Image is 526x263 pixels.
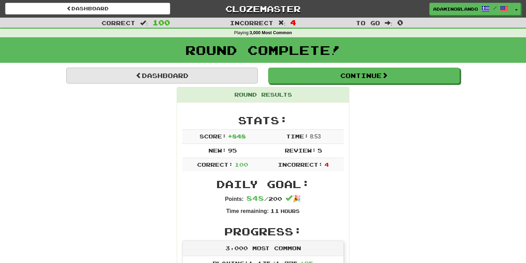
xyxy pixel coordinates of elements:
[228,147,237,154] span: 95
[285,147,316,154] span: Review:
[270,207,279,214] span: 11
[356,19,380,26] span: To go
[286,133,309,139] span: Time:
[278,20,286,26] span: :
[250,30,292,35] strong: 3,000 Most Common
[397,18,403,27] span: 0
[285,195,301,202] span: 🎉
[183,241,343,256] div: 3,000 Most Common
[182,226,344,237] h2: Progress:
[182,178,344,190] h2: Daily Goal:
[385,20,392,26] span: :
[281,208,300,214] small: Hours
[153,18,170,27] span: 100
[310,134,321,139] span: 8 : 53
[66,68,258,84] a: Dashboard
[318,147,322,154] span: 5
[140,20,148,26] span: :
[246,195,282,202] span: / 200
[2,43,524,57] h1: Round Complete!
[429,3,512,15] a: AdamInOrlando /
[101,19,135,26] span: Correct
[199,133,226,139] span: Score:
[290,18,296,27] span: 4
[5,3,170,14] a: Dashboard
[324,161,329,168] span: 4
[208,147,226,154] span: New:
[493,6,497,10] span: /
[197,161,233,168] span: Correct:
[433,6,478,12] span: AdamInOrlando
[235,161,248,168] span: 100
[177,87,349,103] div: Round Results
[246,194,264,202] span: 848
[228,133,246,139] span: + 848
[268,68,460,84] button: Continue
[225,196,244,202] strong: Points:
[278,161,323,168] span: Incorrect:
[181,3,345,15] a: Clozemaster
[182,115,344,126] h2: Stats:
[226,208,269,214] strong: Time remaining:
[230,19,273,26] span: Incorrect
